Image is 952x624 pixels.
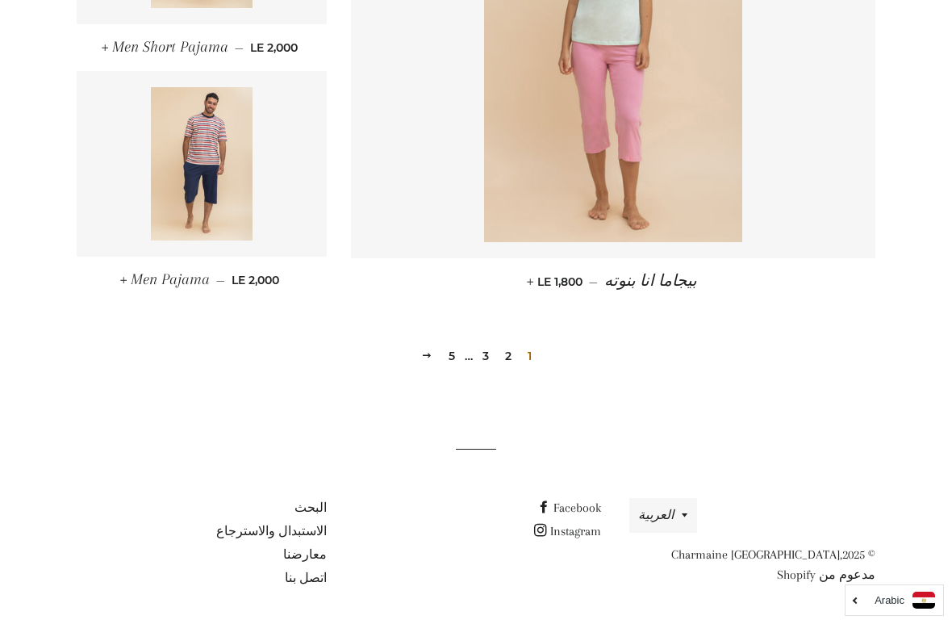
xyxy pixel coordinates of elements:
a: الاستبدال والاسترجاع [216,524,327,538]
span: LE 2,000 [123,273,279,287]
span: … [465,350,473,362]
span: Men Pajama [131,270,210,288]
a: 2 [499,344,518,368]
span: — [589,274,598,289]
a: Arabic [854,592,935,609]
a: Men Short Pajama — LE 2,000 [77,24,327,70]
a: 5 [442,344,461,368]
span: LE 1,800 [530,274,582,289]
span: — [216,273,225,287]
a: مدعوم من Shopify [777,567,875,582]
a: 3 [476,344,495,368]
button: العربية [629,498,697,533]
p: © 2025, [625,545,875,585]
a: Charmaine [GEOGRAPHIC_DATA] [671,547,840,562]
a: Men Pajama — LE 2,000 [77,257,327,303]
a: البحث [294,500,327,515]
a: بيجاما انا بنوته — LE 1,800 [351,258,875,304]
a: معارضنا [283,547,327,562]
a: Instagram [534,524,601,538]
i: Arabic [875,595,904,605]
span: LE 2,000 [105,40,298,55]
span: — [235,40,244,55]
a: اتصل بنا [285,571,327,585]
span: 1 [521,344,538,368]
a: Facebook [537,500,601,515]
span: بيجاما انا بنوته [604,272,697,290]
span: Men Short Pajama [112,38,228,56]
